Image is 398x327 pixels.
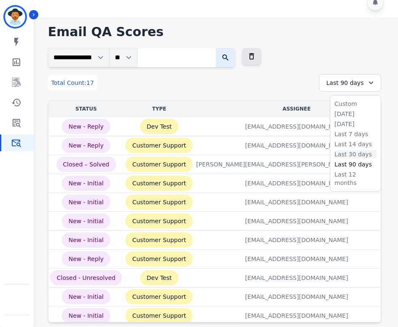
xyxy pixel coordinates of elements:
div: [EMAIL_ADDRESS][DOMAIN_NAME] [245,141,348,150]
p: Closed – Solved [56,157,116,172]
div: [EMAIL_ADDRESS][DOMAIN_NAME] [245,274,348,282]
div: [EMAIL_ADDRESS][DOMAIN_NAME] [245,311,348,320]
li: Custom [334,100,377,108]
li: Last 30 days [334,150,377,158]
p: Customer Support [125,176,193,191]
div: [EMAIL_ADDRESS][DOMAIN_NAME] [245,255,348,263]
div: Status [50,105,122,112]
p: Customer Support [125,289,193,304]
p: New - Initial [62,289,110,304]
h1: Email QA Scores [48,24,381,40]
div: [EMAIL_ADDRESS][DOMAIN_NAME] [245,217,348,225]
div: [EMAIL_ADDRESS][DOMAIN_NAME] [245,122,348,131]
p: Customer Support [125,157,193,172]
div: Total Count: [48,75,97,90]
li: Last 7 days [334,130,377,138]
div: [EMAIL_ADDRESS][DOMAIN_NAME] [245,198,348,206]
div: [PERSON_NAME][EMAIL_ADDRESS][PERSON_NAME][DOMAIN_NAME] [196,160,397,169]
p: Customer Support [125,232,193,248]
span: 17 [86,79,94,86]
div: [EMAIL_ADDRESS][DOMAIN_NAME] [245,293,348,301]
div: Last 90 days [319,74,381,92]
div: Type [125,105,193,112]
p: New - Initial [62,308,110,323]
p: New - Initial [62,176,110,191]
p: Customer Support [125,195,193,210]
li: [DATE] [334,120,377,128]
p: New - Reply [62,251,110,266]
p: New - Initial [62,195,110,210]
div: Assignee [196,105,397,112]
img: Bordered avatar [5,7,25,27]
p: Closed - Unresolved [50,270,122,285]
p: New - Reply [62,138,110,153]
p: Dev Test [140,119,179,134]
li: Last 12 months [334,170,377,187]
p: Customer Support [125,214,193,229]
p: New - Initial [62,232,110,248]
li: Last 90 days [334,160,377,169]
p: New - Reply [62,119,110,134]
li: Last 14 days [334,140,377,148]
p: Customer Support [125,138,193,153]
div: [EMAIL_ADDRESS][DOMAIN_NAME] [245,179,348,187]
p: Customer Support [125,308,193,323]
p: New - Initial [62,214,110,229]
p: Customer Support [125,251,193,266]
li: [DATE] [334,110,377,118]
div: [EMAIL_ADDRESS][DOMAIN_NAME] [245,236,348,244]
p: Dev Test [140,270,179,285]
